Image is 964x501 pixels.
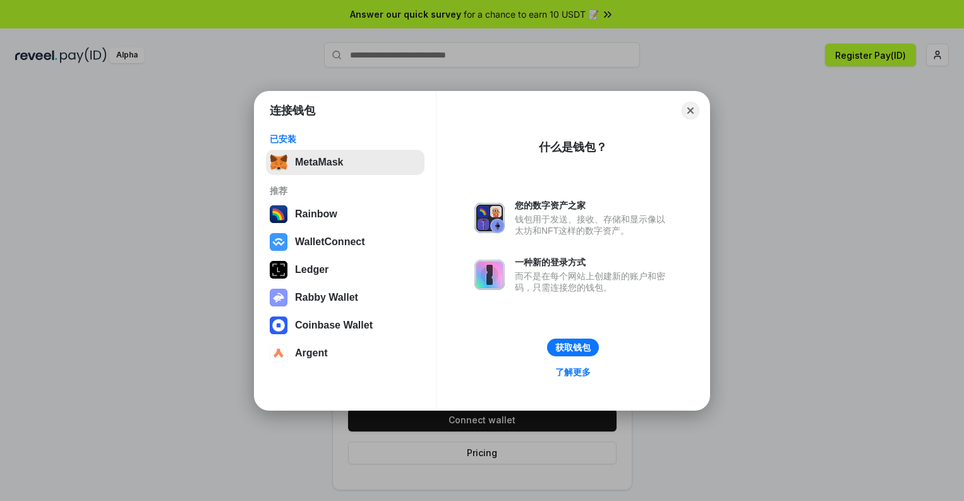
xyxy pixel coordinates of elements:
img: svg+xml,%3Csvg%20xmlns%3D%22http%3A%2F%2Fwww.w3.org%2F2000%2Fsvg%22%20fill%3D%22none%22%20viewBox... [474,203,505,233]
button: Ledger [266,257,425,282]
div: 您的数字资产之家 [515,200,672,211]
button: WalletConnect [266,229,425,255]
div: 了解更多 [555,366,591,378]
div: Rabby Wallet [295,292,358,303]
div: WalletConnect [295,236,365,248]
div: Ledger [295,264,328,275]
img: svg+xml,%3Csvg%20fill%3D%22none%22%20height%3D%2233%22%20viewBox%3D%220%200%2035%2033%22%20width%... [270,154,287,171]
div: 什么是钱包？ [539,140,607,155]
div: Coinbase Wallet [295,320,373,331]
button: 获取钱包 [547,339,599,356]
button: Coinbase Wallet [266,313,425,338]
div: Rainbow [295,208,337,220]
button: Rabby Wallet [266,285,425,310]
img: svg+xml,%3Csvg%20width%3D%2228%22%20height%3D%2228%22%20viewBox%3D%220%200%2028%2028%22%20fill%3D... [270,317,287,334]
h1: 连接钱包 [270,103,315,118]
img: svg+xml,%3Csvg%20width%3D%22120%22%20height%3D%22120%22%20viewBox%3D%220%200%20120%20120%22%20fil... [270,205,287,223]
div: 钱包用于发送、接收、存储和显示像以太坊和NFT这样的数字资产。 [515,214,672,236]
div: 已安装 [270,133,421,145]
div: 获取钱包 [555,342,591,353]
button: Argent [266,341,425,366]
div: 一种新的登录方式 [515,257,672,268]
button: Close [682,102,699,119]
a: 了解更多 [548,364,598,380]
img: svg+xml,%3Csvg%20xmlns%3D%22http%3A%2F%2Fwww.w3.org%2F2000%2Fsvg%22%20fill%3D%22none%22%20viewBox... [474,260,505,290]
div: 推荐 [270,185,421,196]
img: svg+xml,%3Csvg%20xmlns%3D%22http%3A%2F%2Fwww.w3.org%2F2000%2Fsvg%22%20width%3D%2228%22%20height%3... [270,261,287,279]
div: 而不是在每个网站上创建新的账户和密码，只需连接您的钱包。 [515,270,672,293]
img: svg+xml,%3Csvg%20xmlns%3D%22http%3A%2F%2Fwww.w3.org%2F2000%2Fsvg%22%20fill%3D%22none%22%20viewBox... [270,289,287,306]
img: svg+xml,%3Csvg%20width%3D%2228%22%20height%3D%2228%22%20viewBox%3D%220%200%2028%2028%22%20fill%3D... [270,344,287,362]
img: svg+xml,%3Csvg%20width%3D%2228%22%20height%3D%2228%22%20viewBox%3D%220%200%2028%2028%22%20fill%3D... [270,233,287,251]
div: MetaMask [295,157,343,168]
button: MetaMask [266,150,425,175]
button: Rainbow [266,202,425,227]
div: Argent [295,347,328,359]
